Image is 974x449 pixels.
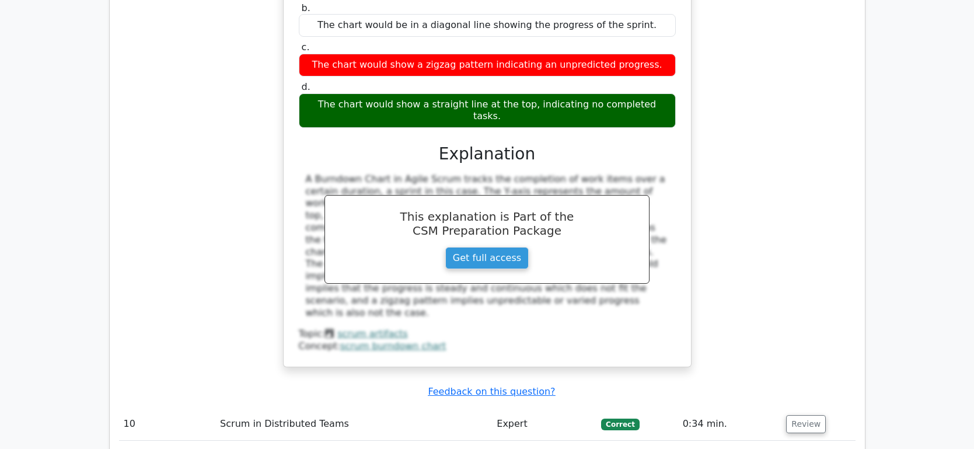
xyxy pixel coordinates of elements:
[428,386,555,397] a: Feedback on this question?
[306,173,669,319] div: A Burndown Chart in Agile Scrum tracks the completion of work items over a certain duration, a sp...
[306,144,669,164] h3: Explanation
[340,340,446,351] a: scrum burndown chart
[302,2,310,13] span: b.
[786,415,826,433] button: Review
[215,408,492,441] td: Scrum in Distributed Teams
[119,408,216,441] td: 10
[302,81,310,92] span: d.
[299,54,676,76] div: The chart would show a zigzag pattern indicating an unpredicted progress.
[337,328,407,339] a: scrum artifacts
[302,41,310,53] span: c.
[492,408,596,441] td: Expert
[299,14,676,37] div: The chart would be in a diagonal line showing the progress of the sprint.
[299,93,676,128] div: The chart would show a straight line at the top, indicating no completed tasks.
[299,340,676,353] div: Concept:
[299,328,676,340] div: Topic:
[601,419,639,430] span: Correct
[445,247,529,269] a: Get full access
[678,408,782,441] td: 0:34 min.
